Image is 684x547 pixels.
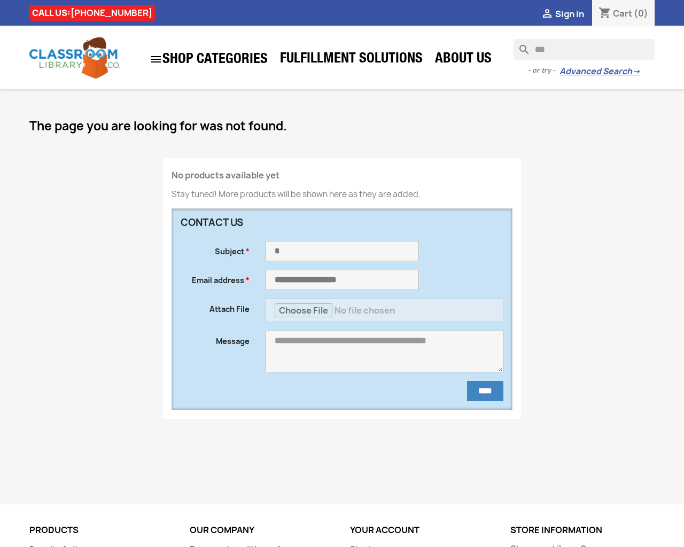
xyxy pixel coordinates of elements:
[173,241,258,257] label: Subject
[29,526,174,535] p: Products
[430,49,497,71] a: About Us
[144,48,273,71] a: SHOP CATEGORIES
[71,7,152,19] a: [PHONE_NUMBER]
[173,299,258,315] label: Attach File
[29,120,655,132] h1: The page you are looking for was not found.
[173,331,258,347] label: Message
[510,526,655,535] p: Store information
[150,53,162,66] i: 
[172,171,512,181] h4: No products available yet
[559,66,640,77] a: Advanced Search→
[172,189,512,200] p: Stay tuned! More products will be shown here as they are added.
[541,8,554,21] i: 
[29,37,120,79] img: Classroom Library Company
[632,66,640,77] span: →
[514,39,526,52] i: search
[528,65,559,76] span: - or try -
[613,7,632,19] span: Cart
[555,8,584,20] span: Sign in
[173,270,258,286] label: Email address
[29,5,155,21] div: CALL US:
[190,526,334,535] p: Our company
[634,7,648,19] span: (0)
[275,49,428,71] a: Fulfillment Solutions
[541,8,584,20] a:  Sign in
[598,7,611,20] i: shopping_cart
[350,524,419,536] a: Your account
[514,39,655,60] input: Search
[181,217,419,228] h3: Contact us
